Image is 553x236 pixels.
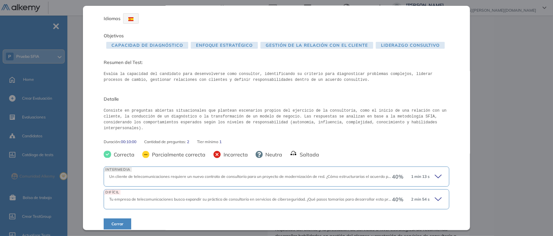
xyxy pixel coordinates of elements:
span: Parcialmente correcta [149,151,205,158]
span: 00:10:00 [121,139,136,145]
span: INTERMEDIA [104,167,132,172]
span: 2 [187,139,189,145]
pre: Consiste en preguntas abiertas situacionales que plantean escenarios propios del ejercicio de la ... [104,108,449,131]
span: 40 % [392,173,403,180]
span: Idiomas [104,16,121,21]
span: Detalle [104,96,449,103]
span: 2 min 54 s [411,196,430,202]
span: Resumen del Test: [104,59,449,66]
span: Duración : [104,139,121,145]
span: 1 min 13 s [411,174,430,180]
span: 1 [219,139,222,145]
span: Gestión de la Relación con el Cliente [260,42,373,49]
pre: Evalúa la capacidad del candidato para desenvolverse como consultor, identificando su criterio pa... [104,71,449,83]
span: Neutra [263,151,282,158]
span: Cantidad de preguntas: [144,139,187,145]
img: ESP [128,17,133,21]
span: Enfoque Estratégico [191,42,258,49]
span: 40 % [392,195,403,203]
span: Liderazgo Consultivo [376,42,445,49]
span: Tier mínimo [197,139,219,145]
span: Cerrar [111,221,123,227]
span: Correcta [111,151,134,158]
span: Saltada [297,151,319,158]
span: Capacidad de Diagnóstico [106,42,188,49]
span: DIFÍCIL [104,190,121,194]
span: Objetivos [104,33,124,39]
span: Incorrecta [221,151,248,158]
button: Cerrar [104,218,131,230]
